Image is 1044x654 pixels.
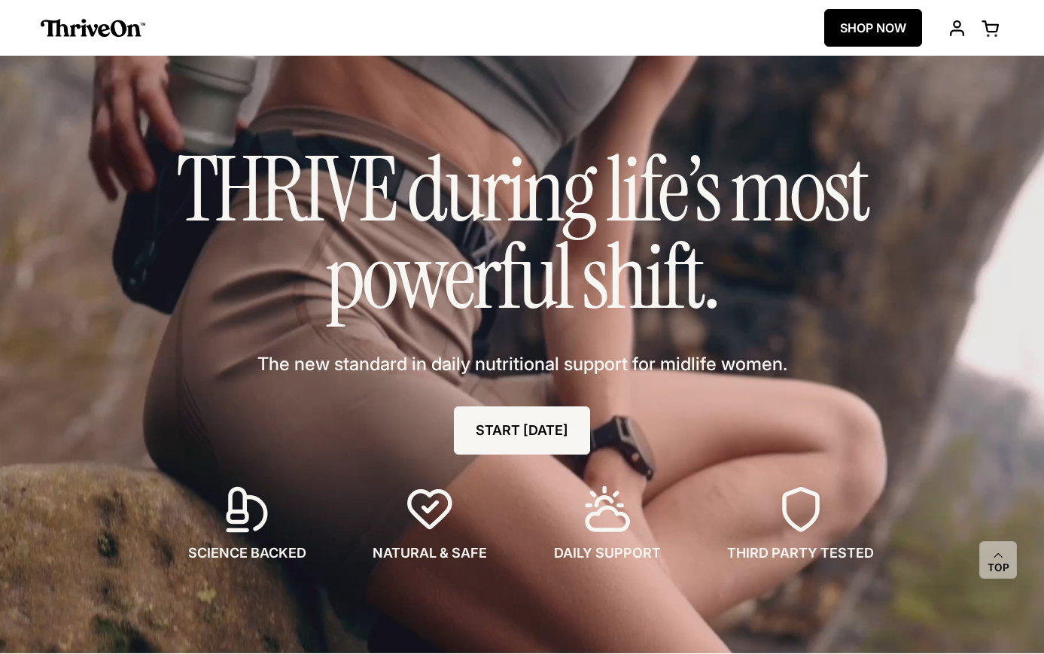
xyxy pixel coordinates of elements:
span: SCIENCE BACKED [188,543,306,563]
span: The new standard in daily nutritional support for midlife women. [257,351,787,377]
span: Top [988,561,1009,575]
span: THIRD PARTY TESTED [727,543,874,563]
h1: THRIVE during life’s most powerful shift. [146,146,899,321]
span: DAILY SUPPORT [554,543,661,563]
a: SHOP NOW [824,9,922,47]
span: NATURAL & SAFE [373,543,487,563]
a: START [DATE] [454,406,590,455]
